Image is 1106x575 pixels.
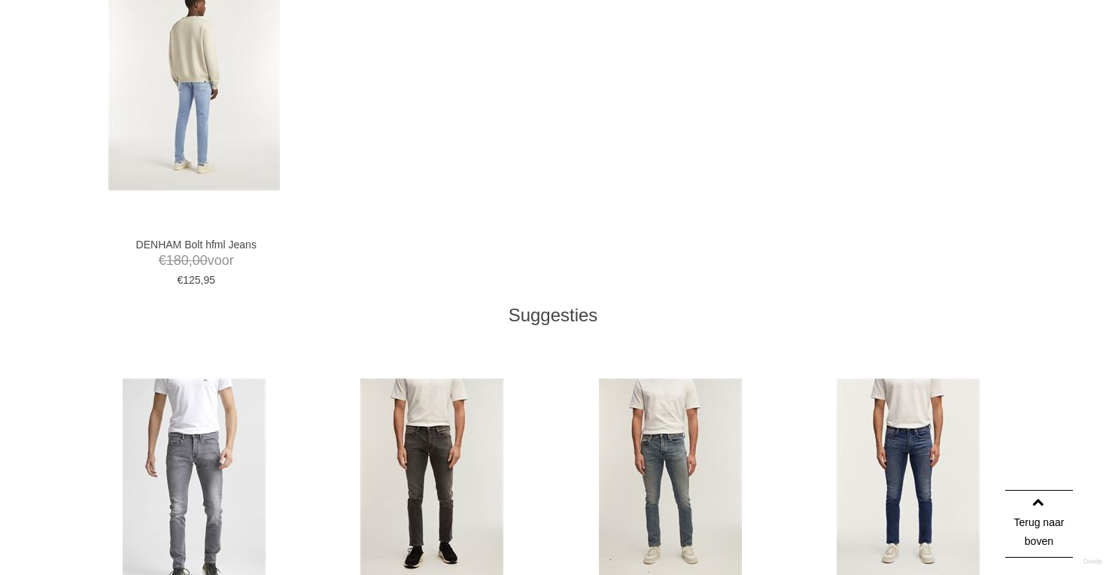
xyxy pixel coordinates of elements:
span: 95 [203,274,215,286]
span: 00 [193,253,208,268]
span: € [159,253,166,268]
span: € [177,274,183,286]
div: Suggesties [83,304,1023,327]
a: DENHAM Bolt hfml Jeans [92,238,300,251]
span: 180 [166,253,189,268]
span: , [189,253,193,268]
span: 125 [183,274,200,286]
span: voor [92,251,300,270]
span: , [201,274,204,286]
a: Terug naar boven [1005,490,1073,558]
a: Divide [1083,552,1102,571]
